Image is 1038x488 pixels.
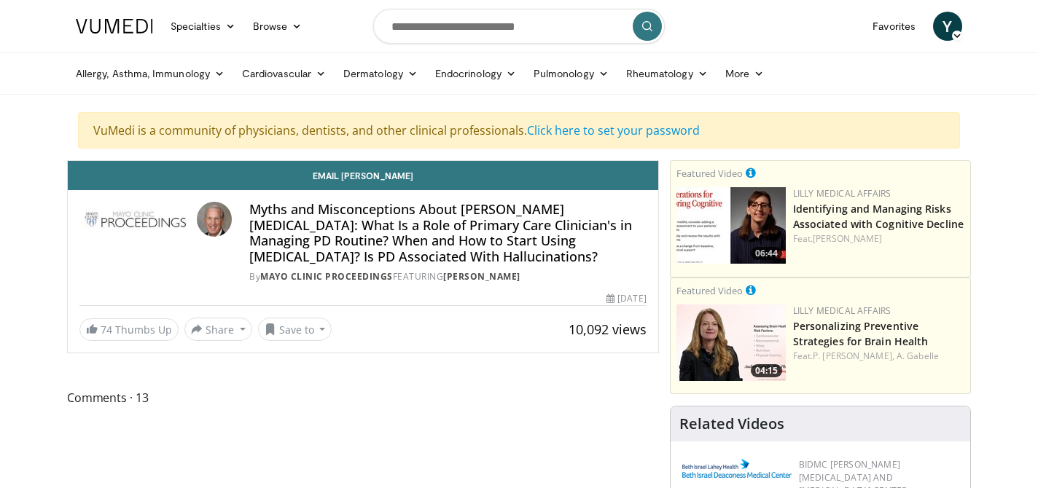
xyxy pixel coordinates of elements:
[78,112,960,149] div: VuMedi is a community of physicians, dentists, and other clinical professionals.
[751,247,782,260] span: 06:44
[676,304,786,381] a: 04:15
[569,320,647,338] span: 10,092 views
[76,19,153,34] img: VuMedi Logo
[525,59,617,88] a: Pulmonology
[244,12,311,41] a: Browse
[813,350,894,362] a: P. [PERSON_NAME],
[527,122,700,138] a: Click here to set your password
[260,270,393,283] a: Mayo Clinic Proceedings
[197,202,232,237] img: Avatar
[101,323,112,337] span: 74
[793,232,964,245] div: Feat.
[793,187,891,200] a: Lilly Medical Affairs
[233,59,335,88] a: Cardiovascular
[897,350,939,362] a: A. Gabelle
[793,304,891,317] a: Lilly Medical Affairs
[335,59,426,88] a: Dermatology
[443,270,520,283] a: [PERSON_NAME]
[864,12,924,41] a: Favorites
[682,459,792,478] img: c96b19ec-a48b-46a9-9095-935f19585444.png.150x105_q85_autocrop_double_scale_upscale_version-0.2.png
[751,364,782,377] span: 04:15
[676,284,743,297] small: Featured Video
[676,187,786,264] a: 06:44
[258,318,332,341] button: Save to
[717,59,773,88] a: More
[79,318,179,341] a: 74 Thumbs Up
[373,9,665,44] input: Search topics, interventions
[933,12,962,41] a: Y
[793,202,964,231] a: Identifying and Managing Risks Associated with Cognitive Decline
[793,319,929,348] a: Personalizing Preventive Strategies for Brain Health
[79,202,191,237] img: Mayo Clinic Proceedings
[617,59,717,88] a: Rheumatology
[249,202,646,264] h4: Myths and Misconceptions About [PERSON_NAME][MEDICAL_DATA]: What Is a Role of Primary Care Clinic...
[184,318,252,341] button: Share
[676,187,786,264] img: fc5f84e2-5eb7-4c65-9fa9-08971b8c96b8.jpg.150x105_q85_crop-smart_upscale.jpg
[606,292,646,305] div: [DATE]
[426,59,525,88] a: Endocrinology
[793,350,964,363] div: Feat.
[68,161,658,190] a: Email [PERSON_NAME]
[249,270,646,283] div: By FEATURING
[162,12,244,41] a: Specialties
[813,232,882,245] a: [PERSON_NAME]
[679,415,784,433] h4: Related Videos
[67,388,659,407] span: Comments 13
[676,167,743,180] small: Featured Video
[676,304,786,381] img: c3be7821-a0a3-4187-927a-3bb177bd76b4.png.150x105_q85_crop-smart_upscale.jpg
[67,59,233,88] a: Allergy, Asthma, Immunology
